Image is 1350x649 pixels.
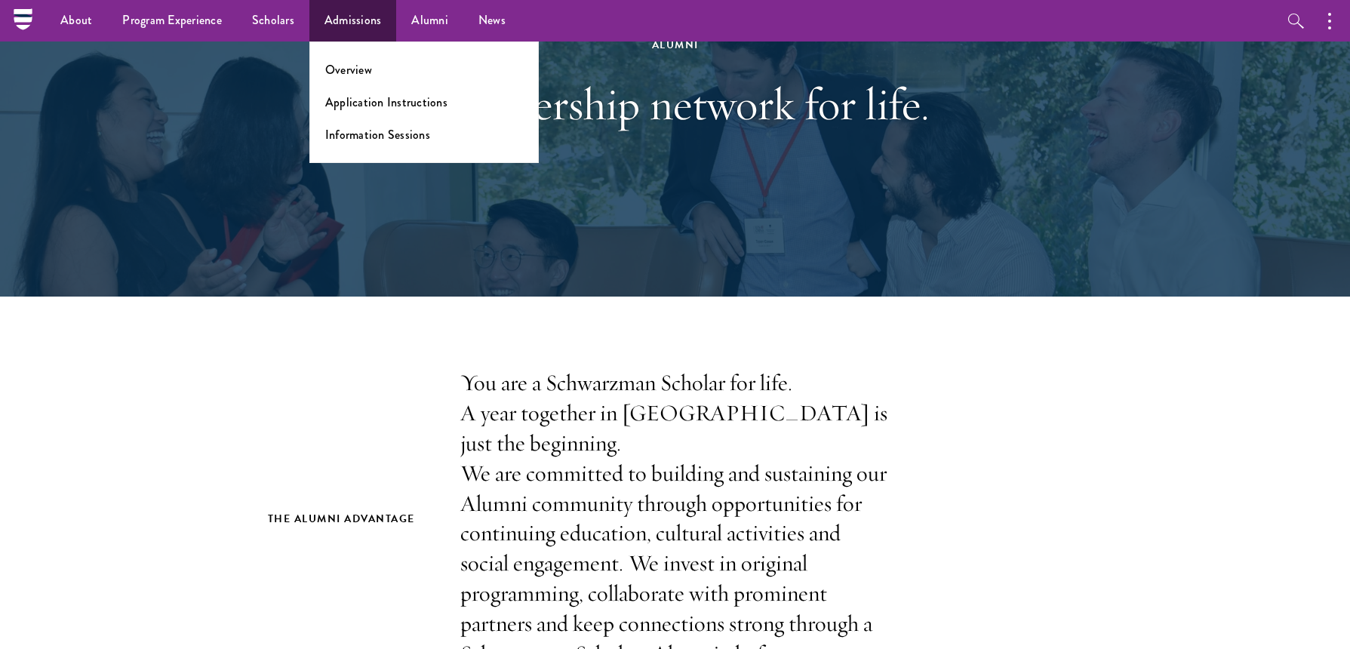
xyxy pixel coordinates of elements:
[268,509,430,528] h2: The Alumni Advantage
[325,61,372,78] a: Overview
[415,35,936,54] div: Alumni
[325,126,430,143] a: Information Sessions
[325,94,447,111] a: Application Instructions
[415,77,936,131] h1: A leadership network for life.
